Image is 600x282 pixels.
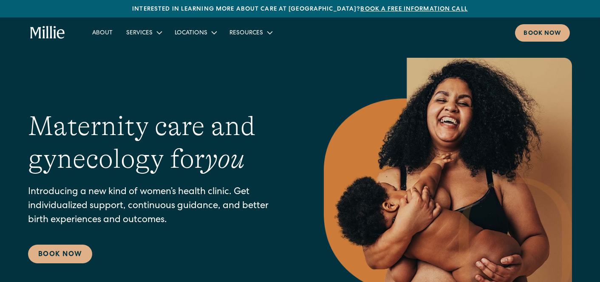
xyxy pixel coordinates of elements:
h1: Maternity care and gynecology for [28,110,290,175]
a: home [30,26,65,39]
a: Book Now [28,245,92,263]
div: Services [126,29,153,38]
a: Book a free information call [360,6,467,12]
div: Book now [524,29,561,38]
em: you [205,144,245,174]
div: Resources [223,25,278,39]
div: Resources [229,29,263,38]
a: Book now [515,24,570,42]
p: Introducing a new kind of women’s health clinic. Get individualized support, continuous guidance,... [28,186,290,228]
div: Locations [168,25,223,39]
div: Services [119,25,168,39]
a: About [85,25,119,39]
div: Locations [175,29,207,38]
